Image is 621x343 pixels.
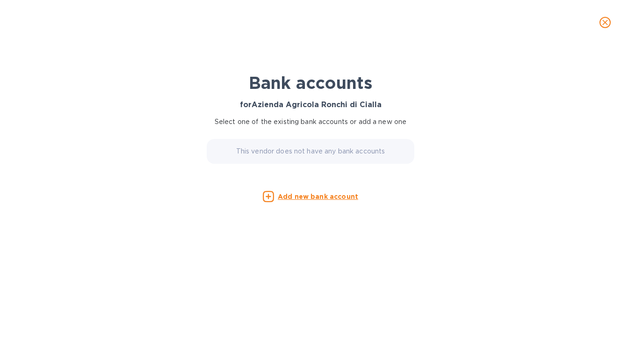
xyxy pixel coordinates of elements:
[594,11,616,34] button: close
[278,193,358,200] u: Add new bank account
[202,101,419,109] h3: for Azienda Agricola Ronchi di Cialla
[202,117,419,127] p: Select one of the existing bank accounts or add a new one
[236,146,385,156] p: This vendor does not have any bank accounts
[249,73,372,93] b: Bank accounts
